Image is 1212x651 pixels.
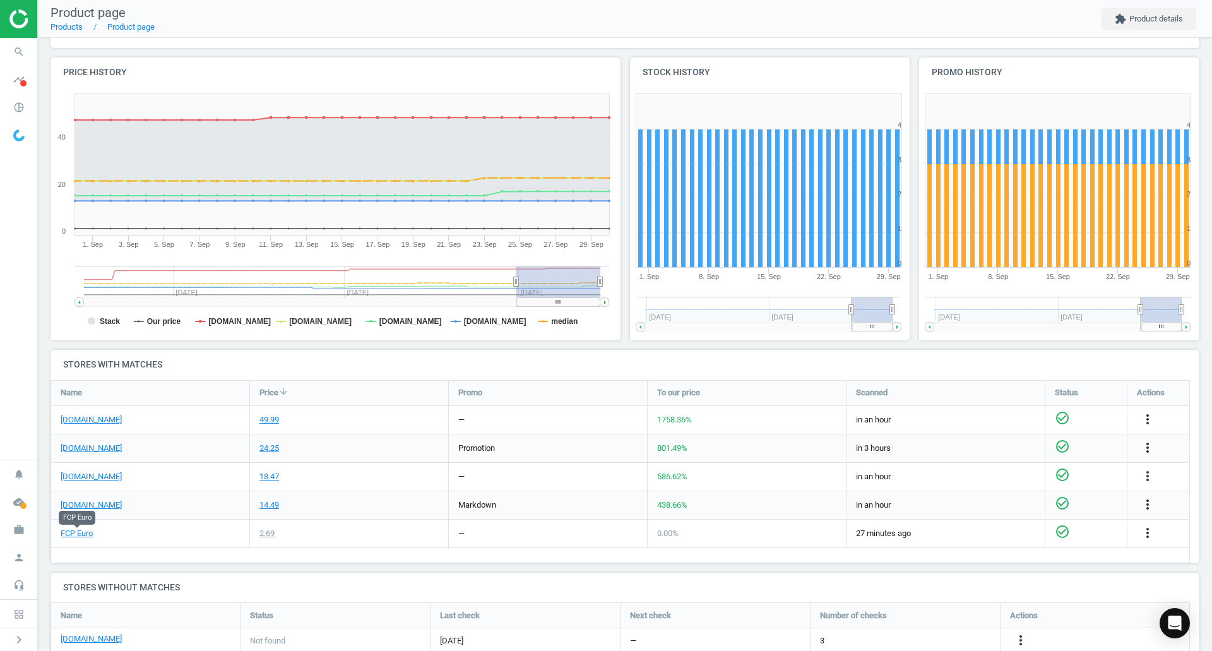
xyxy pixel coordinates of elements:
button: more_vert [1140,440,1155,457]
text: 1 [897,225,901,232]
span: in 3 hours [856,443,1035,454]
text: 3 [897,156,901,164]
text: 0 [1187,260,1191,267]
text: 20 [58,181,66,188]
tspan: median [551,317,578,326]
tspan: 29. Sep [579,241,603,248]
button: more_vert [1140,525,1155,542]
a: FCP Euro [61,528,93,539]
a: [DOMAIN_NAME] [61,499,122,511]
i: check_circle_outline [1055,439,1070,454]
i: more_vert [1140,412,1155,427]
div: 2.69 [259,528,275,539]
div: FCP Euro [59,511,95,525]
i: pie_chart_outlined [7,95,31,119]
tspan: 19. Sep [401,241,425,248]
span: Name [61,387,82,398]
tspan: 13. Sep [295,241,319,248]
text: 3 [1187,156,1191,164]
span: Number of checks [820,610,887,621]
a: [DOMAIN_NAME] [61,471,122,482]
tspan: Stack [100,317,120,326]
i: more_vert [1140,525,1155,541]
text: 4 [1187,121,1191,129]
span: 2.69 [63,22,92,40]
i: check_circle_outline [1055,524,1070,539]
div: 49.99 [259,414,279,426]
h4: Stores with matches [50,350,1199,379]
span: 586.62 % [657,472,687,481]
i: extension [1115,13,1126,25]
div: 18.47 [259,471,279,482]
i: more_vert [1140,440,1155,455]
div: 14.49 [259,499,279,511]
span: in an hour [856,471,1035,482]
tspan: [DOMAIN_NAME] [208,317,271,326]
tspan: 1. Sep [929,273,949,280]
span: Product page [50,5,126,20]
span: markdown [458,500,496,510]
h4: Price history [50,57,621,87]
span: Actions [1137,387,1165,398]
i: timeline [7,68,31,92]
tspan: [DOMAIN_NAME] [289,317,352,326]
span: 801.49 % [657,443,687,453]
span: Name [61,610,82,621]
span: Status [250,610,273,621]
span: 14.49 [173,22,210,40]
i: arrow_downward [278,386,288,397]
tspan: 1. Sep [639,273,659,280]
i: cloud_done [7,490,31,514]
span: — [630,635,636,647]
tspan: 15. Sep [330,241,354,248]
span: [DATE] [440,635,610,647]
tspan: 1. Sep [83,241,103,248]
span: -438.7 % [108,22,160,40]
span: To our price [657,387,700,398]
span: 4 [234,22,242,40]
text: 2 [897,190,901,198]
i: check_circle_outline [1055,467,1070,482]
i: work [7,518,31,542]
i: chevron_right [11,632,27,647]
i: headset_mic [7,573,31,597]
tspan: 7. Sep [189,241,210,248]
span: in an hour [856,414,1035,426]
span: 3 [820,635,824,647]
span: Price [259,387,278,398]
tspan: 8. Sep [699,273,719,280]
span: Actions [1010,610,1038,621]
tspan: 3. Sep [119,241,139,248]
button: more_vert [1140,469,1155,485]
i: check_circle_outline [1055,410,1070,426]
tspan: 22. Sep [1106,273,1130,280]
a: Products [50,22,83,32]
i: more_vert [1140,469,1155,484]
i: more_vert [1140,497,1155,512]
tspan: 8. Sep [989,273,1009,280]
span: 1758.36 % [657,415,692,424]
tspan: 17. Sep [365,241,389,248]
tspan: 29. Sep [1166,273,1190,280]
tspan: 29. Sep [876,273,900,280]
a: [DOMAIN_NAME] [61,633,122,645]
button: more_vert [1013,633,1028,649]
tspan: 22. Sep [816,273,840,280]
tspan: 23. Sep [473,241,497,248]
span: in an hour [856,499,1035,511]
div: — [458,471,465,482]
h4: Stock history [630,57,910,87]
tspan: Our price [147,317,181,326]
i: person [7,546,31,570]
text: 4 [897,121,901,129]
span: 438.66 % [657,500,687,510]
text: 0 [897,260,901,267]
span: Last check [440,610,480,621]
tspan: 15. Sep [1046,273,1070,280]
span: 0.00 % [657,529,679,538]
text: 0 [62,227,66,235]
tspan: 11. Sep [259,241,283,248]
tspan: [DOMAIN_NAME] [464,317,526,326]
tspan: [DOMAIN_NAME] [379,317,442,326]
tspan: 21. Sep [437,241,461,248]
